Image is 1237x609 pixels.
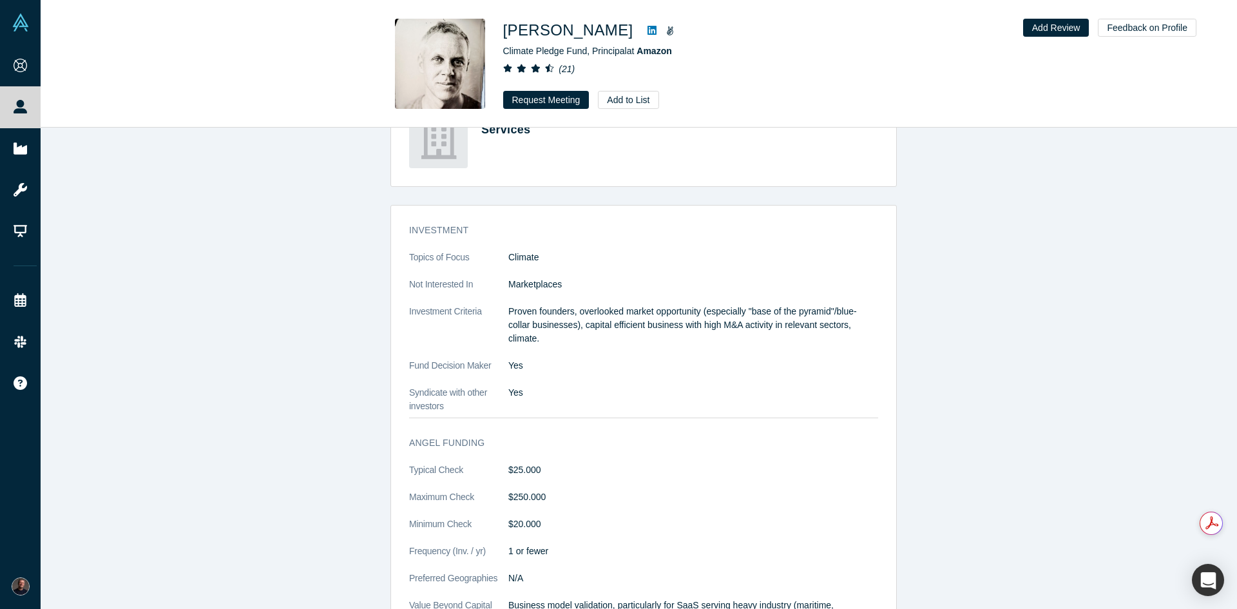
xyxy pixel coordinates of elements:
dt: Preferred Geographies [409,572,508,599]
dd: N/A [508,572,878,585]
dt: Maximum Check [409,490,508,517]
span: Climate [508,252,539,262]
img: Amazon Web Services's Logo [409,110,468,168]
img: Alchemist Vault Logo [12,14,30,32]
h3: Investment [409,224,860,237]
img: Ruben Klein's Account [12,577,30,595]
dt: Not Interested In [409,278,508,305]
dd: $25.000 [508,463,878,477]
dt: Syndicate with other investors [409,386,508,413]
div: [DATE] - [DATE] [783,110,878,168]
dt: Investment Criteria [409,305,508,359]
dt: Topics of Focus [409,251,508,278]
dt: Minimum Check [409,517,508,545]
dt: Fund Decision Maker [409,359,508,386]
dd: $250.000 [508,490,878,504]
dd: Yes [508,386,878,400]
span: Marketplaces [508,279,562,289]
dt: Frequency (Inv. / yr) [409,545,508,572]
h3: Angel Funding [409,436,860,450]
button: Feedback on Profile [1098,19,1196,37]
dd: 1 or fewer [508,545,878,558]
p: Proven founders, overlooked market opportunity (especially "base of the pyramid"/blue-collar busi... [508,305,878,345]
i: ( 21 ) [559,64,575,74]
button: Request Meeting [503,91,590,109]
dt: Typical Check [409,463,508,490]
h1: [PERSON_NAME] [503,19,633,42]
a: Amazon [637,46,671,56]
img: Nick Ellis's Profile Image [395,19,485,109]
dd: $20.000 [508,517,878,531]
span: Climate Pledge Fund, Principal at [503,46,672,56]
button: Add Review [1023,19,1089,37]
dd: Yes [508,359,878,372]
button: Add to List [598,91,658,109]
